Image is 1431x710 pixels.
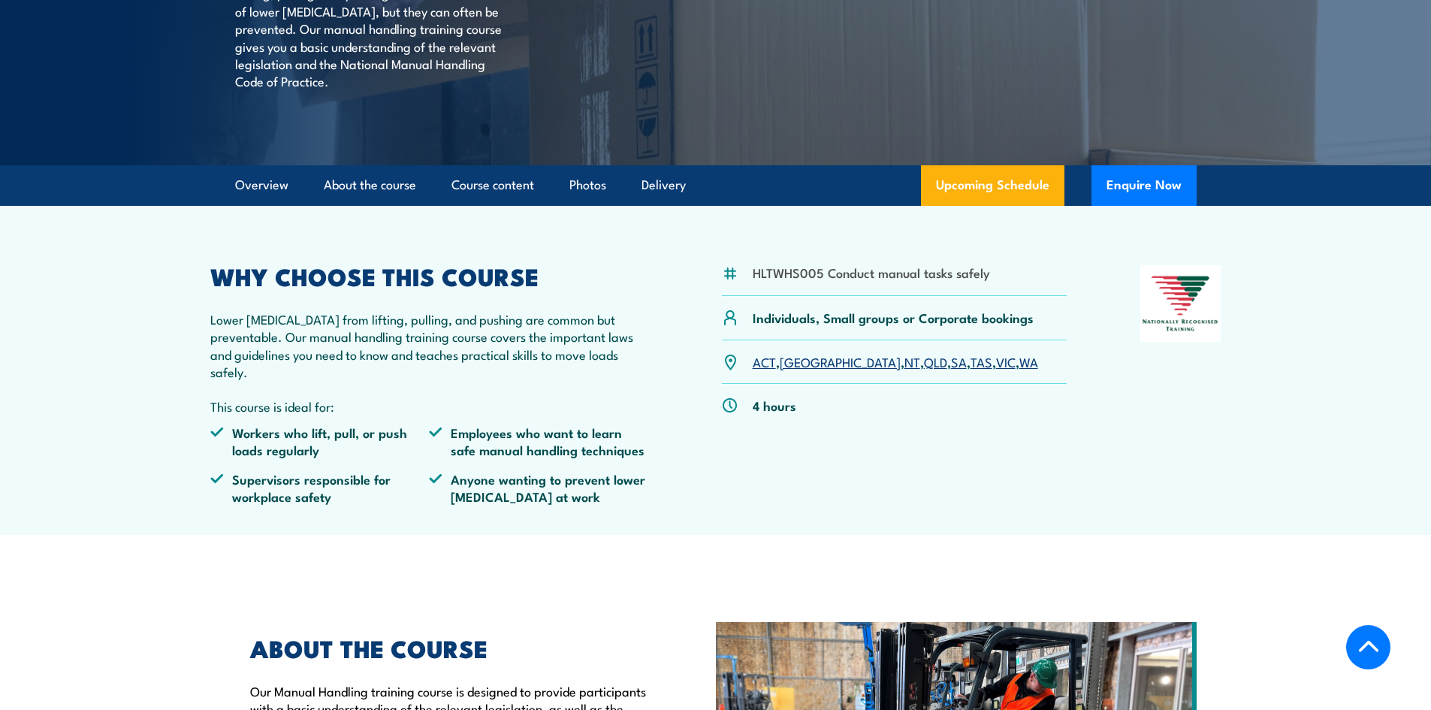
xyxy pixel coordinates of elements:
[753,264,990,281] li: HLTWHS005 Conduct manual tasks safely
[924,352,947,370] a: QLD
[753,352,776,370] a: ACT
[210,265,649,286] h2: WHY CHOOSE THIS COURSE
[451,165,534,205] a: Course content
[904,352,920,370] a: NT
[235,165,288,205] a: Overview
[971,352,992,370] a: TAS
[429,424,648,459] li: Employees who want to learn safe manual handling techniques
[324,165,416,205] a: About the course
[210,310,649,381] p: Lower [MEDICAL_DATA] from lifting, pulling, and pushing are common but preventable. Our manual ha...
[996,352,1016,370] a: VIC
[210,424,430,459] li: Workers who lift, pull, or push loads regularly
[642,165,686,205] a: Delivery
[753,309,1034,326] p: Individuals, Small groups or Corporate bookings
[210,397,649,415] p: This course is ideal for:
[569,165,606,205] a: Photos
[1019,352,1038,370] a: WA
[921,165,1064,206] a: Upcoming Schedule
[753,397,796,414] p: 4 hours
[1140,265,1221,342] img: Nationally Recognised Training logo.
[250,637,647,658] h2: ABOUT THE COURSE
[780,352,901,370] a: [GEOGRAPHIC_DATA]
[1091,165,1197,206] button: Enquire Now
[210,470,430,506] li: Supervisors responsible for workplace safety
[951,352,967,370] a: SA
[429,470,648,506] li: Anyone wanting to prevent lower [MEDICAL_DATA] at work
[753,353,1038,370] p: , , , , , , ,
